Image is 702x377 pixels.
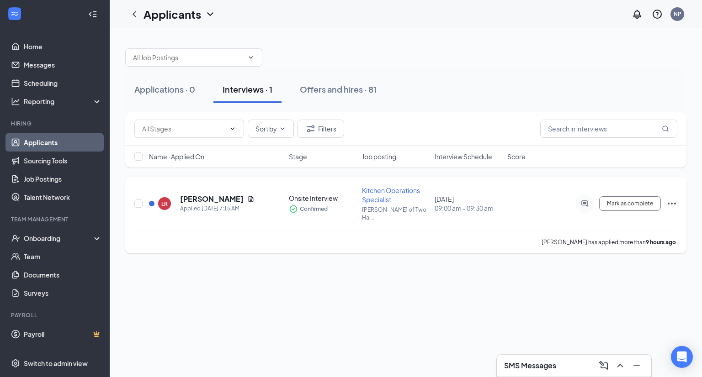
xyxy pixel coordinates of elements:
svg: Notifications [632,9,643,20]
a: Messages [24,56,102,74]
svg: Analysis [11,97,20,106]
svg: UserCheck [11,234,20,243]
span: Confirmed [300,204,328,214]
p: [PERSON_NAME] has applied more than . [542,238,677,246]
span: Job posting [362,152,396,161]
svg: ComposeMessage [598,360,609,371]
button: Mark as complete [599,196,661,211]
span: Sort by [255,126,277,132]
button: ChevronUp [613,358,628,373]
div: LR [161,200,168,208]
span: 09:00 am - 09:30 am [435,204,502,213]
div: [DATE] [435,194,502,213]
svg: WorkstreamLogo [10,9,19,18]
a: Sourcing Tools [24,152,102,170]
input: All Stages [142,124,225,134]
div: Payroll [11,311,100,319]
h5: [PERSON_NAME] [180,194,244,204]
svg: ChevronDown [279,125,286,132]
a: Scheduling [24,74,102,92]
svg: Collapse [88,10,97,19]
div: NP [674,10,681,18]
a: Home [24,37,102,56]
div: Switch to admin view [24,359,88,368]
div: Applied [DATE] 7:15 AM [180,204,255,213]
svg: ActiveChat [579,200,590,207]
svg: ChevronDown [247,54,255,61]
span: Mark as complete [607,200,653,207]
div: Reporting [24,97,102,106]
button: Minimize [629,358,644,373]
svg: ChevronLeft [129,9,140,20]
div: Applications · 0 [134,84,195,95]
h1: Applicants [144,6,201,22]
svg: ChevronDown [229,125,236,132]
span: Interview Schedule [435,152,492,161]
a: Talent Network [24,188,102,206]
svg: Document [247,195,255,203]
span: Name · Applied On [149,152,204,161]
a: PayrollCrown [24,325,102,343]
div: Onboarding [24,234,94,243]
button: ComposeMessage [596,358,611,373]
svg: Minimize [631,360,642,371]
input: Search in interviews [540,120,677,138]
div: Open Intercom Messenger [671,346,693,368]
b: 9 hours ago [646,239,676,246]
svg: Settings [11,359,20,368]
div: Hiring [11,120,100,127]
div: Offers and hires · 81 [300,84,377,95]
a: Applicants [24,133,102,152]
button: Sort byChevronDown [248,120,294,138]
div: Team Management [11,215,100,223]
h3: SMS Messages [504,361,556,371]
svg: Filter [305,123,316,134]
p: [PERSON_NAME] of Two Ha ... [362,206,429,221]
svg: QuestionInfo [652,9,663,20]
a: Job Postings [24,170,102,188]
svg: CheckmarkCircle [289,204,298,214]
div: Interviews · 1 [223,84,272,95]
span: Score [507,152,526,161]
span: Kitchen Operations Specialist [362,186,420,204]
svg: ChevronDown [205,9,216,20]
input: All Job Postings [133,52,244,63]
a: Team [24,247,102,266]
div: Onsite Interview [289,194,356,203]
button: Filter Filters [298,120,344,138]
a: Documents [24,266,102,284]
a: Surveys [24,284,102,302]
svg: ChevronUp [615,360,626,371]
svg: Ellipses [666,198,677,209]
span: Stage [289,152,307,161]
svg: MagnifyingGlass [662,125,669,132]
